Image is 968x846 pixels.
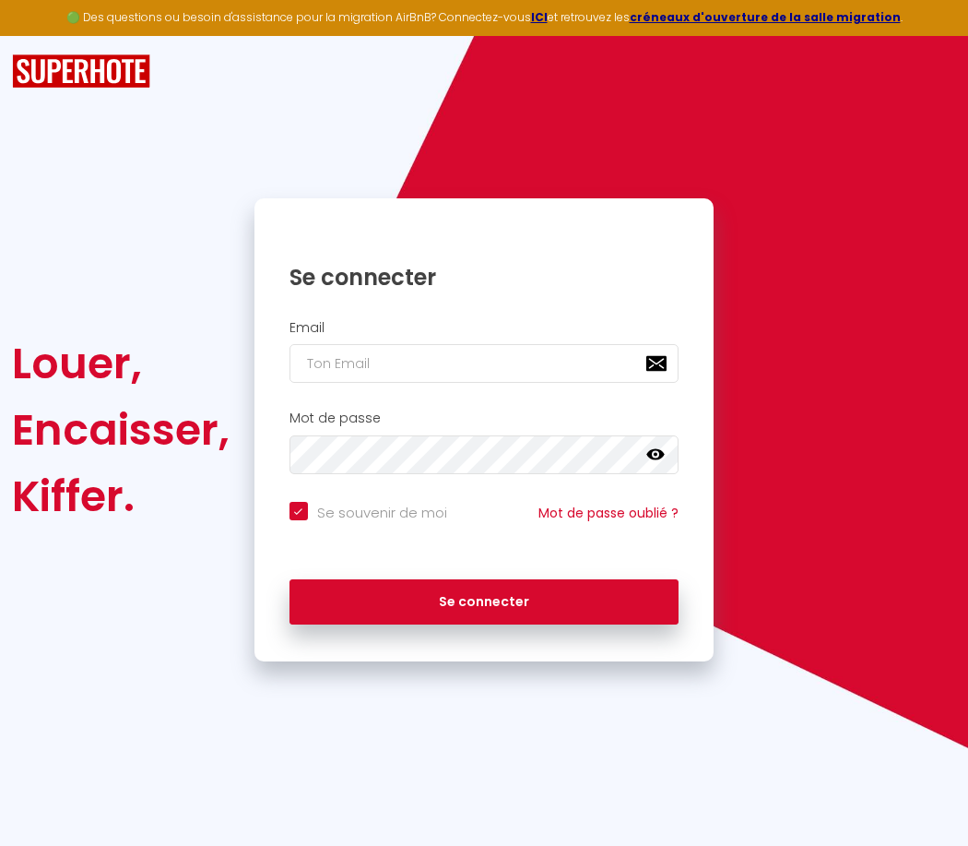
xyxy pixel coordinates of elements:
h2: Email [289,320,679,336]
img: SuperHote logo [12,54,150,89]
h1: Se connecter [289,263,679,292]
div: Encaisser, [12,397,230,463]
button: Se connecter [289,579,679,626]
div: Louer, [12,330,230,397]
div: Kiffer. [12,463,230,530]
input: Ton Email [289,344,679,383]
a: ICI [531,9,548,25]
h2: Mot de passe [289,411,679,426]
a: Mot de passe oublié ? [538,504,679,522]
a: créneaux d'ouverture de la salle migration [630,9,901,25]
